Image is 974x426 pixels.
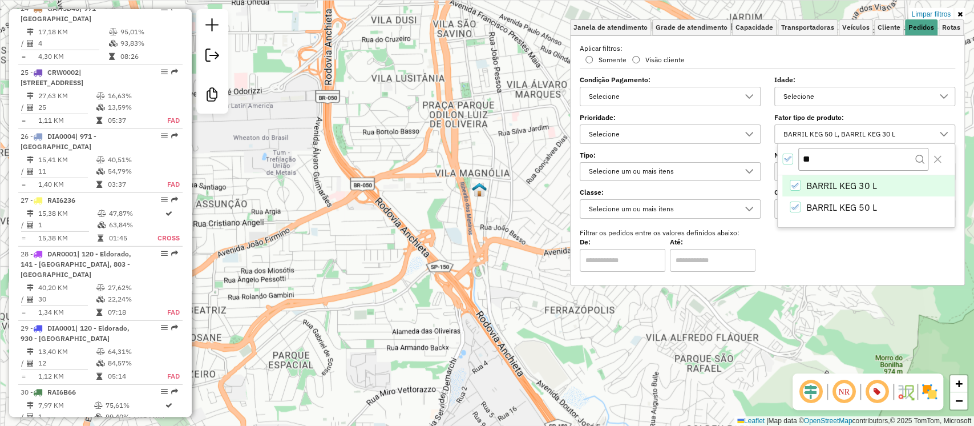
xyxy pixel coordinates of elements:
td: 27,63 KM [38,90,96,102]
i: % de utilização da cubagem [109,40,118,47]
td: / [21,166,26,177]
i: Tempo total em rota [96,309,102,316]
label: De: [580,237,665,247]
td: FAD [155,371,180,382]
td: 08:26 [120,51,177,62]
td: 40,51% [107,154,155,166]
label: Motivos NR: [774,150,955,160]
span: Janela de atendimento [573,24,648,31]
a: OpenStreetMap [804,417,852,425]
em: Rota exportada [171,69,178,75]
span: Pedidos [908,24,934,31]
span: Cliente [878,24,900,31]
td: 13,59% [107,102,155,113]
img: Exibir/Ocultar setores [920,383,939,401]
em: Rota exportada [171,324,178,331]
td: 1,34 KM [38,307,96,318]
label: Aplicar filtros: [573,43,962,54]
div: All items selected [782,154,793,164]
i: Total de Atividades [27,413,34,420]
td: 13,40 KM [38,346,96,357]
span: BARRIL KEG 30 L [806,179,876,192]
span: 26 - [21,132,96,151]
i: % de utilização da cubagem [96,296,105,303]
em: Opções [161,388,168,395]
em: Rota exportada [171,132,178,139]
a: Ocultar filtros [955,8,965,21]
td: 17,18 KM [38,26,108,38]
em: Rota exportada [171,196,178,203]
a: Exportar sessão [201,44,224,70]
img: Dark Vila Euro [472,182,487,197]
i: Distância Total [27,210,34,217]
a: Nova sessão e pesquisa [201,14,224,39]
td: 47,87% [108,208,157,219]
span: | [STREET_ADDRESS] [21,68,83,87]
i: Distância Total [27,402,34,409]
i: Total de Atividades [27,104,34,111]
span: Rotas [942,24,960,31]
td: 12 [38,357,96,369]
em: Opções [161,250,168,257]
span: GAM5D46 [47,4,79,13]
div: Selecione um ou mais itens [585,163,738,181]
td: 07:18 [107,307,155,318]
i: % de utilização do peso [96,156,105,163]
label: Filtrar os pedidos entre os valores definidos abaixo: [573,228,962,238]
i: % de utilização do peso [96,284,105,291]
td: 1 [38,411,94,423]
div: Selecione [779,87,933,106]
span: Ocultar deslocamento [797,378,825,405]
span: − [955,393,963,408]
td: 54,79% [107,166,155,177]
em: Opções [161,196,168,203]
span: | 120 - Eldorado, 141 - [GEOGRAPHIC_DATA], 803 - [GEOGRAPHIC_DATA] [21,250,131,279]
label: Tipo: [580,150,761,160]
i: Total de Atividades [27,360,34,367]
td: / [21,357,26,369]
span: 24 - [21,4,100,23]
td: 27,62% [107,282,155,294]
td: 11 [38,166,96,177]
td: / [21,102,26,113]
td: FAD [155,307,180,318]
span: | 971 - [GEOGRAPHIC_DATA] [21,4,100,23]
td: 95,01% [120,26,177,38]
td: 25 [38,102,96,113]
a: Criar modelo [201,83,224,109]
i: Tempo total em rota [109,53,115,60]
td: 30 [38,294,96,305]
td: 64,31% [107,346,155,357]
a: Limpar filtros [909,8,953,21]
td: 84,57% [107,357,155,369]
td: 16,63% [107,90,155,102]
td: 1,11 KM [38,115,96,126]
label: Classe: [580,187,761,198]
span: Ocultar NR [830,378,858,405]
i: Distância Total [27,156,34,163]
td: 1,40 KM [38,179,96,190]
i: Total de Atividades [27,40,34,47]
span: | 971 - [GEOGRAPHIC_DATA] [21,132,96,151]
label: Condição Pagamento: [580,75,761,85]
i: Distância Total [27,284,34,291]
td: / [21,38,26,49]
td: 15,38 KM [38,232,97,244]
td: 15,38 KM [38,208,97,219]
td: 7,97 KM [38,400,94,411]
em: Rota exportada [171,250,178,257]
i: Tempo total em rota [96,181,102,188]
em: Rota exportada [171,388,178,395]
i: % de utilização da cubagem [96,104,105,111]
i: % de utilização da cubagem [98,222,106,228]
i: Distância Total [27,348,34,355]
label: Fator tipo de produto: [774,112,955,123]
span: | [766,417,768,425]
span: CRW0002 [47,68,79,77]
span: 29 - [21,324,130,343]
a: Zoom in [950,375,967,392]
span: Grade de atendimento [656,24,728,31]
span: DAR0001 [47,250,77,258]
i: % de utilização do peso [96,93,105,99]
td: 4,30 KM [38,51,108,62]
